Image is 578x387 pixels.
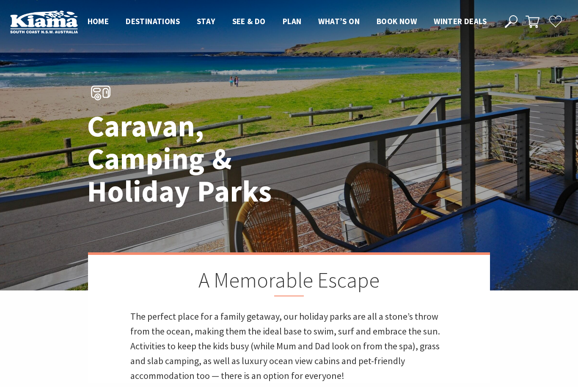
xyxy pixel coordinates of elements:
span: Book now [377,16,417,26]
p: The perfect place for a family getaway, our holiday parks are all a stone’s throw from the ocean,... [130,309,448,384]
span: What’s On [318,16,360,26]
span: Home [88,16,109,26]
h1: Caravan, Camping & Holiday Parks [87,110,326,207]
img: Kiama Logo [10,10,78,33]
h2: A Memorable Escape [130,268,448,296]
span: Winter Deals [434,16,487,26]
nav: Main Menu [79,15,495,29]
span: Plan [283,16,302,26]
span: Destinations [126,16,180,26]
span: Stay [197,16,215,26]
span: See & Do [232,16,266,26]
